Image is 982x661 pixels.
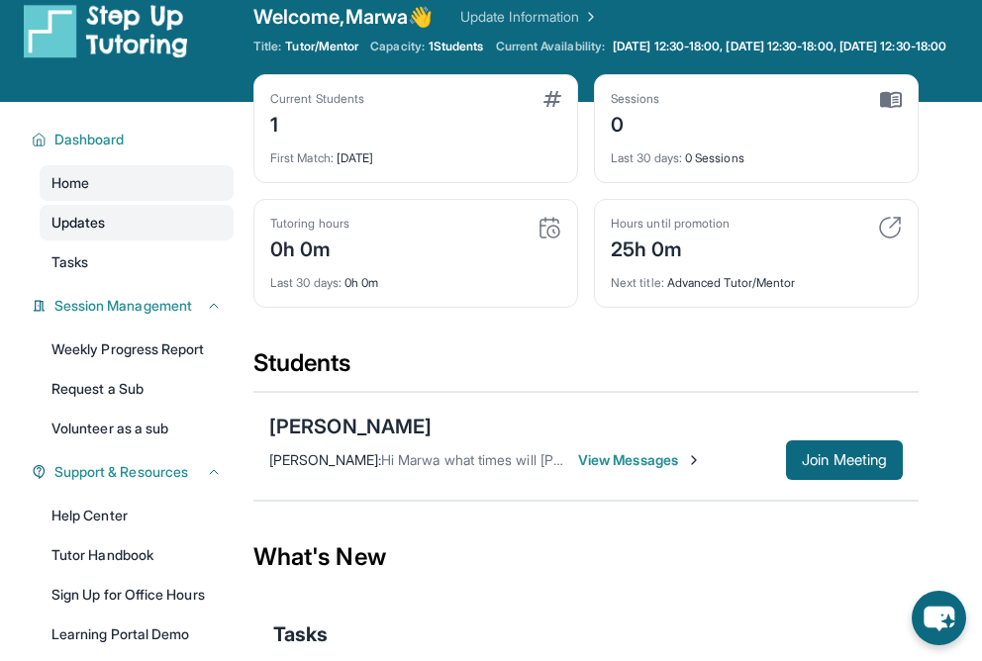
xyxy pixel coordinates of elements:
span: Capacity: [370,39,425,54]
div: 0h 0m [270,263,561,291]
span: Dashboard [54,130,125,149]
img: Chevron-Right [686,452,702,468]
span: Tasks [51,252,88,272]
div: Sessions [611,91,660,107]
div: Hours until promotion [611,216,730,232]
span: Home [51,173,89,193]
a: Tutor Handbook [40,537,234,573]
span: Title: [253,39,281,54]
img: card [543,91,561,107]
a: Updates [40,205,234,240]
button: Join Meeting [786,440,903,480]
div: [DATE] [270,139,561,166]
button: chat-button [912,591,966,645]
button: Support & Resources [47,462,222,482]
button: Dashboard [47,130,222,149]
span: Updates [51,213,106,233]
span: Tasks [273,620,328,648]
span: Welcome, Marwa 👋 [253,3,433,31]
span: Join Meeting [802,454,887,466]
a: Help Center [40,498,234,533]
div: Current Students [270,91,364,107]
div: 1 [270,107,364,139]
span: View Messages [578,450,702,470]
span: Tutor/Mentor [285,39,358,54]
a: [DATE] 12:30-18:00, [DATE] 12:30-18:00, [DATE] 12:30-18:00 [609,39,950,54]
span: Session Management [54,296,192,316]
span: Last 30 days : [270,275,342,290]
span: [DATE] 12:30-18:00, [DATE] 12:30-18:00, [DATE] 12:30-18:00 [613,39,946,54]
span: Next title : [611,275,664,290]
a: Update Information [460,7,599,27]
div: What's New [253,514,919,601]
div: 0 [611,107,660,139]
span: [PERSON_NAME] : [269,451,381,468]
span: Support & Resources [54,462,188,482]
span: First Match : [270,150,334,165]
div: 25h 0m [611,232,730,263]
a: Weekly Progress Report [40,331,234,367]
img: card [878,216,902,239]
span: Hi Marwa what times will [PERSON_NAME] be meeting with you? And starting when? [381,451,913,468]
div: 0 Sessions [611,139,902,166]
a: Request a Sub [40,371,234,407]
button: Session Management [47,296,222,316]
div: Students [253,347,919,391]
img: card [538,216,561,239]
a: Home [40,165,234,201]
img: Chevron Right [579,7,599,27]
a: Learning Portal Demo [40,616,234,652]
a: Volunteer as a sub [40,411,234,446]
a: Tasks [40,244,234,280]
div: [PERSON_NAME] [269,413,432,440]
img: card [880,91,902,109]
div: Tutoring hours [270,216,349,232]
span: Current Availability: [496,39,605,54]
a: Sign Up for Office Hours [40,577,234,613]
div: 0h 0m [270,232,349,263]
span: 1 Students [429,39,484,54]
span: Last 30 days : [611,150,682,165]
img: logo [24,3,188,58]
div: Advanced Tutor/Mentor [611,263,902,291]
